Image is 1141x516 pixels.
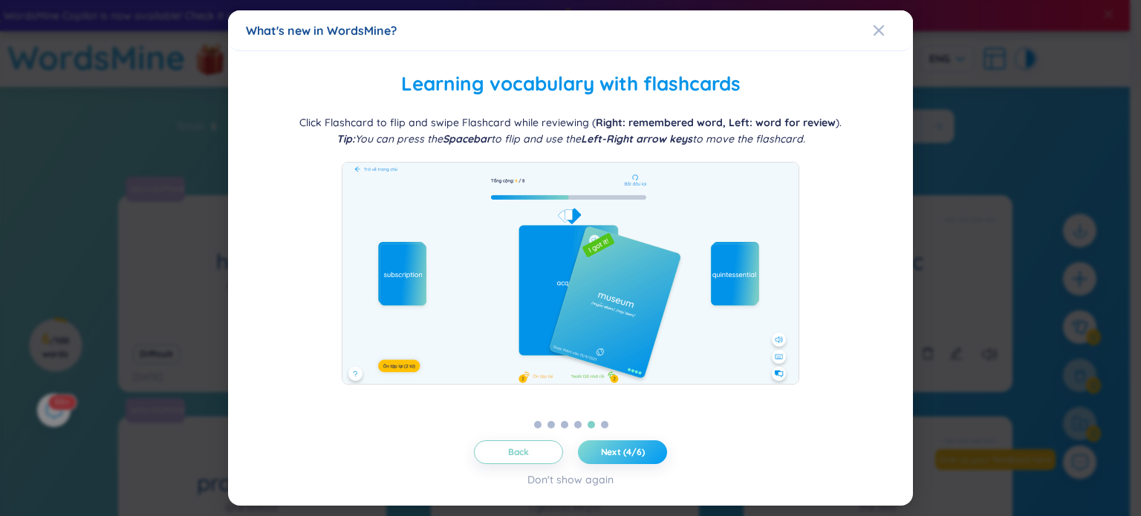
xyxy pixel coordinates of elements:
[581,132,692,146] b: Left-Right arrow keys
[337,132,355,146] b: Tip:
[547,421,555,428] button: 2
[873,10,913,50] button: Close
[474,440,563,464] button: Back
[246,69,895,99] h2: Learning vocabulary with flashcards
[527,471,614,488] div: Don't show again
[574,421,582,428] button: 4
[578,440,667,464] button: Next (4/6)
[299,114,842,147] div: Click Flashcard to flip and swipe Flashcard while reviewing ( ).
[596,116,836,129] b: Right: remembered word, Left: word for review
[337,132,805,146] i: You can press the to flip and use the to move the flashcard.
[601,446,645,458] span: Next (4/6)
[561,421,568,428] button: 3
[508,446,530,458] span: Back
[601,421,608,428] button: 6
[246,22,895,39] div: What's new in WordsMine?
[588,421,595,428] button: 5
[443,132,491,146] b: Spacebar
[534,421,542,428] button: 1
